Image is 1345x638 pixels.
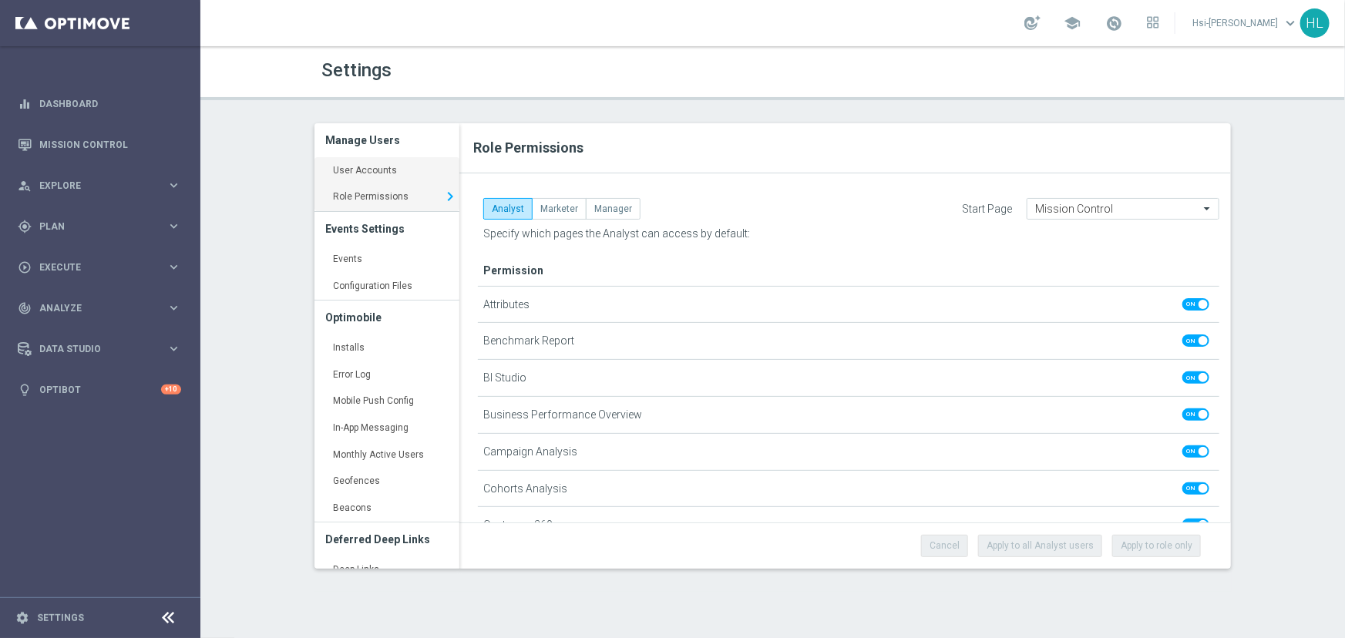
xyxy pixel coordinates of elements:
[322,59,762,82] h1: Settings
[37,613,84,623] a: Settings
[483,482,567,495] span: Cohorts Analysis
[483,408,642,421] span: Business Performance Overview
[314,415,459,442] a: In-App Messaging
[17,220,182,233] button: gps_fixed Plan keyboard_arrow_right
[326,301,448,334] h3: Optimobile
[39,222,166,231] span: Plan
[17,98,182,110] button: equalizer Dashboard
[314,442,459,469] a: Monthly Active Users
[18,342,166,356] div: Data Studio
[314,273,459,301] a: Configuration Files
[39,344,166,354] span: Data Studio
[483,334,574,348] span: Benchmark Report
[483,227,750,240] span: Specify which pages the Analyst can access by default:
[1027,198,1219,220] ng-select: Mission Control
[18,301,166,315] div: Analyze
[1191,12,1300,35] a: Hsi-[PERSON_NAME]keyboard_arrow_down
[18,260,32,274] i: play_circle_outline
[314,495,459,522] a: Beacons
[39,124,181,165] a: Mission Control
[18,369,181,410] div: Optibot
[1300,8,1330,38] div: HL
[18,301,32,315] i: track_changes
[166,260,181,274] i: keyboard_arrow_right
[314,183,459,211] a: Role Permissions
[441,185,459,208] i: keyboard_arrow_right
[1282,15,1299,32] span: keyboard_arrow_down
[314,334,459,362] a: Installs
[314,556,459,584] a: Deep Links
[18,383,32,397] i: lightbulb
[326,522,448,556] h3: Deferred Deep Links
[483,519,553,532] span: Customer 360
[17,343,182,355] button: Data Studio keyboard_arrow_right
[314,246,459,274] a: Events
[483,445,577,458] span: Campaign Analysis
[532,198,587,220] button: Marketer
[18,179,32,193] i: person_search
[314,361,459,389] a: Error Log
[166,341,181,356] i: keyboard_arrow_right
[18,220,166,233] div: Plan
[39,304,166,313] span: Analyze
[39,181,166,190] span: Explore
[483,371,526,384] span: BI Studio
[478,264,1220,286] div: Permission
[15,611,29,625] i: settings
[978,535,1102,556] button: Apply to all Analyst users
[39,83,181,124] a: Dashboard
[483,298,530,311] span: Attributes
[18,220,32,233] i: gps_fixed
[39,369,161,410] a: Optibot
[314,388,459,415] a: Mobile Push Config
[1064,15,1081,32] span: school
[314,157,459,185] a: User Accounts
[166,301,181,315] i: keyboard_arrow_right
[17,261,182,274] button: play_circle_outline Execute keyboard_arrow_right
[166,219,181,233] i: keyboard_arrow_right
[1112,535,1201,556] button: Apply to role only
[326,212,448,246] h3: Events Settings
[326,123,448,157] h3: Manage Users
[921,535,968,556] button: Cancel
[18,179,166,193] div: Explore
[17,302,182,314] button: track_changes Analyze keyboard_arrow_right
[18,97,32,111] i: equalizer
[17,384,182,396] button: lightbulb Optibot +10
[314,468,459,495] a: Geofences
[17,139,182,151] button: Mission Control
[962,203,1012,216] label: Start Page
[473,139,1213,157] h2: Role Permissions
[18,124,181,165] div: Mission Control
[166,178,181,193] i: keyboard_arrow_right
[17,180,182,192] button: person_search Explore keyboard_arrow_right
[18,260,166,274] div: Execute
[161,384,181,395] div: +10
[39,263,166,272] span: Execute
[586,198,641,220] button: Manager
[18,83,181,124] div: Dashboard
[483,198,533,220] button: Analyst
